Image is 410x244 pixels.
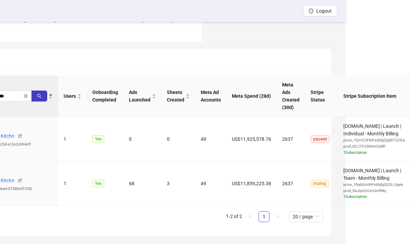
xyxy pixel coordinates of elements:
[343,188,405,194] div: prod_RaJqnGtGmUmfMq
[226,211,242,222] li: 1-2 of 2
[92,135,104,143] span: Yes
[58,76,87,117] th: Users
[201,180,221,187] div: 49
[305,76,338,117] th: Stripe Status
[31,91,47,101] button: search
[201,135,221,143] div: 49
[248,214,252,218] span: left
[276,214,280,218] span: right
[343,182,405,188] div: price_1RabXnHhPs6hjbjQGfLL4gek
[303,5,337,16] button: Logout
[87,76,123,117] th: Onboarding Completed
[277,76,305,117] th: Meta Ads Created (30d)
[309,9,314,13] span: logout
[37,94,42,98] span: search
[123,76,161,117] th: Ads Launched
[282,135,300,143] div: 2637
[161,117,195,161] td: 0
[161,76,195,117] th: Sheets Created
[293,212,319,222] span: 20 / page
[129,89,150,104] span: Ads Launched
[226,76,277,117] th: Meta Spend (28d)
[226,117,277,161] td: US$11,925,578.76
[316,8,332,14] span: Logout
[259,211,269,222] li: 1
[123,161,161,206] td: 68
[167,89,184,104] span: Sheets Created
[289,211,323,222] div: Page Size
[343,144,405,150] div: prod_RZJTPJ3NAmSddR
[64,92,76,100] span: Users
[161,161,195,206] td: 3
[259,212,269,222] a: 1
[123,117,161,161] td: 0
[195,76,226,117] th: Meta Ad Accounts
[343,150,405,156] div: 1 Subscription
[58,117,87,161] td: 1
[272,211,283,222] li: Next Page
[343,123,405,155] span: [DOMAIN_NAME] | Launch | Individual - Monthly Billing
[310,180,329,187] span: trialing
[92,180,104,187] span: Yes
[245,211,256,222] li: Previous Page
[245,211,256,222] button: left
[343,194,405,200] div: 1 Subscription
[58,161,87,206] td: 1
[310,135,330,143] span: paused
[343,137,405,144] div: price_1QmYj3HhPs6hjbjQglXTGOEa
[226,161,277,206] td: US$11,859,225.38
[272,211,283,222] button: right
[282,180,300,187] div: 2637
[24,94,28,98] button: close-circle
[343,168,405,200] span: [DOMAIN_NAME] | Launch | Team - Monthly Billing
